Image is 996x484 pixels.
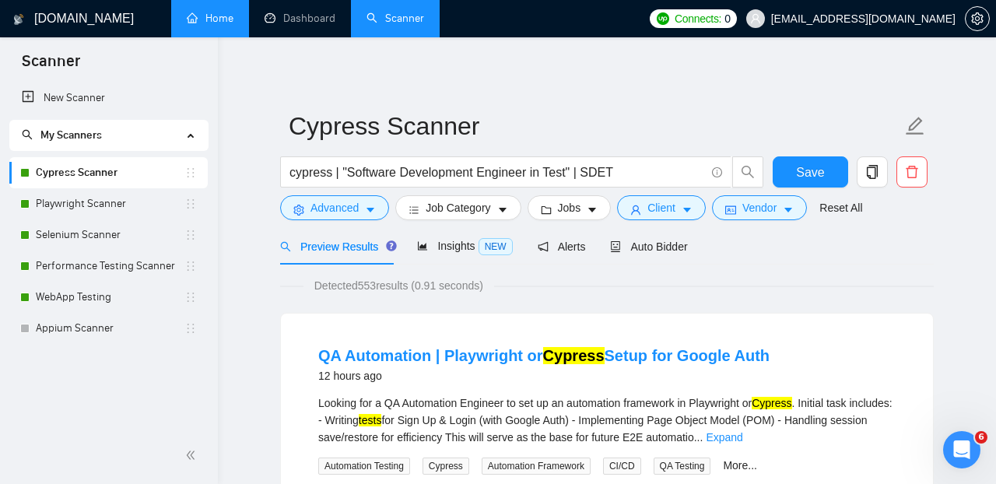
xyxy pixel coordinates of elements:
[36,251,184,282] a: Performance Testing Scanner
[773,156,848,188] button: Save
[9,313,208,344] li: Appium Scanner
[783,204,794,216] span: caret-down
[630,204,641,216] span: user
[293,204,304,216] span: setting
[975,431,987,444] span: 6
[538,240,586,253] span: Alerts
[303,277,494,294] span: Detected 553 results (0.91 seconds)
[9,251,208,282] li: Performance Testing Scanner
[359,414,382,426] mark: tests
[9,50,93,82] span: Scanner
[9,157,208,188] li: Cypress Scanner
[587,204,598,216] span: caret-down
[395,195,521,220] button: barsJob Categorycaret-down
[966,12,989,25] span: setting
[742,199,777,216] span: Vendor
[417,240,428,251] span: area-chart
[610,240,687,253] span: Auto Bidder
[36,282,184,313] a: WebApp Testing
[712,195,807,220] button: idcardVendorcaret-down
[733,165,763,179] span: search
[36,157,184,188] a: Cypress Scanner
[40,128,102,142] span: My Scanners
[9,282,208,313] li: WebApp Testing
[603,458,641,475] span: CI/CD
[22,129,33,140] span: search
[647,199,675,216] span: Client
[289,163,705,182] input: Search Freelance Jobs...
[965,6,990,31] button: setting
[9,188,208,219] li: Playwright Scanner
[543,347,605,364] mark: Cypress
[558,199,581,216] span: Jobs
[184,167,197,179] span: holder
[184,260,197,272] span: holder
[366,12,424,25] a: searchScanner
[896,156,928,188] button: delete
[318,347,770,364] a: QA Automation | Playwright orCypressSetup for Google Auth
[318,367,770,385] div: 12 hours ago
[617,195,706,220] button: userClientcaret-down
[184,198,197,210] span: holder
[185,447,201,463] span: double-left
[384,239,398,253] div: Tooltip anchor
[538,241,549,252] span: notification
[857,165,887,179] span: copy
[897,165,927,179] span: delete
[657,12,669,25] img: upwork-logo.png
[694,431,703,444] span: ...
[819,199,862,216] a: Reset All
[423,458,469,475] span: Cypress
[541,204,552,216] span: folder
[479,238,513,255] span: NEW
[857,156,888,188] button: copy
[482,458,591,475] span: Automation Framework
[289,107,902,146] input: Scanner name...
[965,12,990,25] a: setting
[184,322,197,335] span: holder
[409,204,419,216] span: bars
[22,82,195,114] a: New Scanner
[724,10,731,27] span: 0
[310,199,359,216] span: Advanced
[497,204,508,216] span: caret-down
[9,219,208,251] li: Selenium Scanner
[417,240,512,252] span: Insights
[706,431,742,444] a: Expand
[280,240,392,253] span: Preview Results
[426,199,490,216] span: Job Category
[184,229,197,241] span: holder
[36,188,184,219] a: Playwright Scanner
[9,82,208,114] li: New Scanner
[528,195,612,220] button: folderJobscaret-down
[365,204,376,216] span: caret-down
[36,313,184,344] a: Appium Scanner
[752,397,791,409] mark: Cypress
[184,291,197,303] span: holder
[654,458,711,475] span: QA Testing
[13,7,24,32] img: logo
[682,204,693,216] span: caret-down
[796,163,824,182] span: Save
[318,395,896,446] div: Looking for a QA Automation Engineer to set up an automation framework in Playwright or . Initial...
[732,156,763,188] button: search
[750,13,761,24] span: user
[265,12,335,25] a: dashboardDashboard
[725,204,736,216] span: idcard
[723,459,757,472] a: More...
[280,241,291,252] span: search
[943,431,980,468] iframe: Intercom live chat
[712,167,722,177] span: info-circle
[36,219,184,251] a: Selenium Scanner
[187,12,233,25] a: homeHome
[318,458,410,475] span: Automation Testing
[675,10,721,27] span: Connects:
[905,116,925,136] span: edit
[610,241,621,252] span: robot
[280,195,389,220] button: settingAdvancedcaret-down
[22,128,102,142] span: My Scanners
